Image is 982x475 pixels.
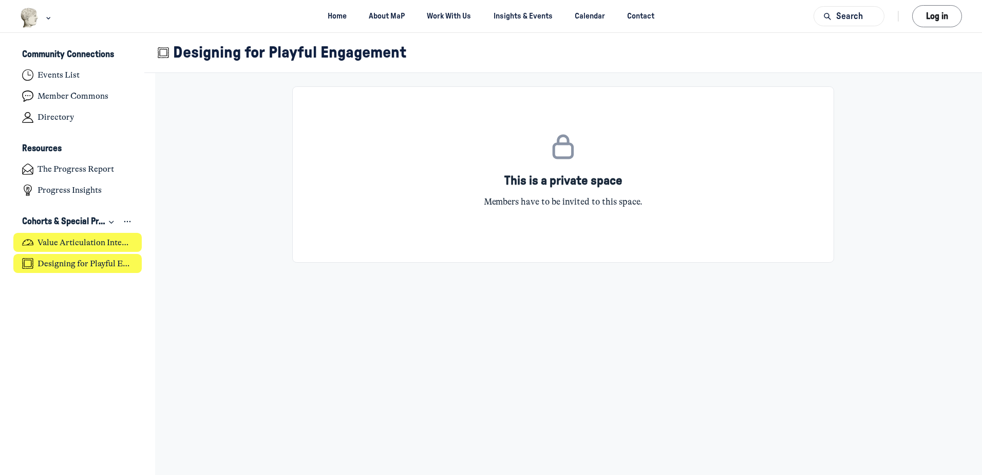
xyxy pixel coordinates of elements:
img: Museums as Progress logo [20,8,39,28]
a: Member Commons [13,87,142,106]
a: Directory [13,108,142,127]
button: Community ConnectionsCollapse space [13,46,142,64]
a: Value Articulation Intensive (Cultural Leadership Lab) [13,233,142,252]
h5: This is a private space [315,173,811,189]
h4: Designing for Playful Engagement [37,259,133,269]
h4: Directory [37,112,74,122]
button: Search [814,6,884,26]
a: About MaP [360,7,414,26]
a: Contact [618,7,664,26]
h4: Progress Insights [37,185,102,195]
h4: Events List [37,70,80,80]
h1: Designing for Playful Engagement [173,43,406,62]
a: Designing for Playful Engagement [13,254,142,273]
main: Main Content [144,73,982,276]
p: Members have to be invited to this space. [315,195,811,209]
header: Page Header [144,33,982,73]
a: Home [319,7,356,26]
h3: Cohorts & Special Projects [22,216,106,228]
div: Collapse space [106,216,117,227]
a: Progress Insights [13,181,142,200]
button: Museums as Progress logo [20,7,53,29]
a: Insights & Events [484,7,561,26]
button: Log in [912,5,962,27]
h4: Member Commons [37,91,108,101]
h3: Community Connections [22,49,114,60]
h4: Value Articulation Intensive (Cultural Leadership Lab) [37,238,133,248]
h3: Resources [22,143,62,154]
h4: The Progress Report [37,164,114,174]
button: View space group options [122,216,134,228]
a: Events List [13,66,142,85]
a: The Progress Report [13,160,142,179]
a: Work With Us [418,7,480,26]
button: Cohorts & Special ProjectsCollapse space [13,213,142,231]
button: ResourcesCollapse space [13,140,142,158]
a: Calendar [565,7,614,26]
